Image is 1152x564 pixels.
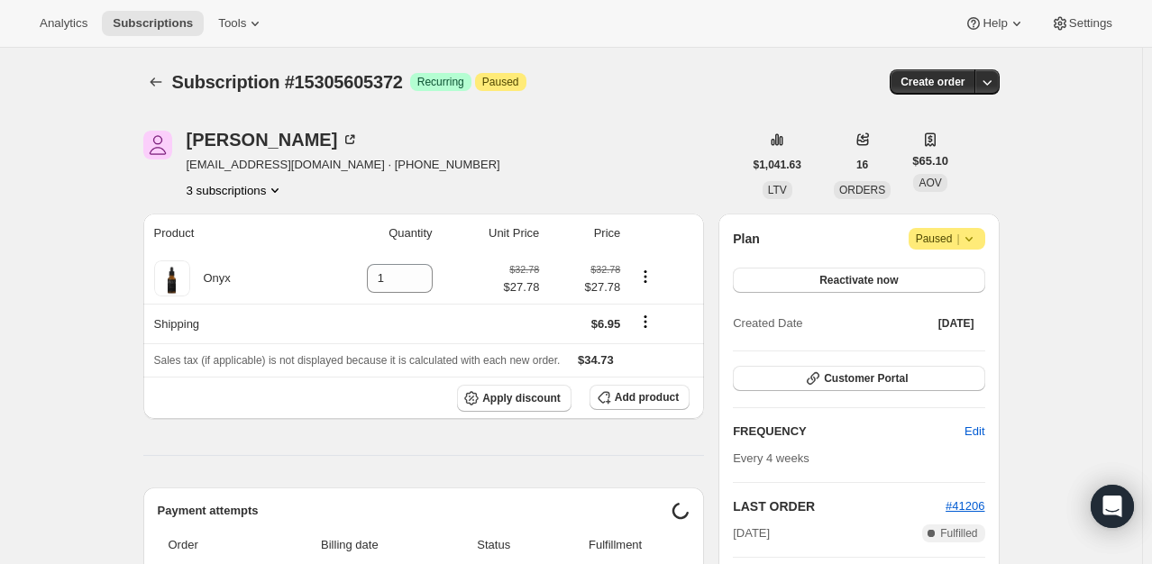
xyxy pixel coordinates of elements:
th: Product [143,214,306,253]
span: Tools [218,16,246,31]
button: Apply discount [457,385,571,412]
span: Analytics [40,16,87,31]
span: Customer Portal [824,371,908,386]
button: Subscriptions [143,69,169,95]
h2: LAST ORDER [733,497,946,515]
span: Add product [615,390,679,405]
h2: Plan [733,230,760,248]
button: Shipping actions [631,312,660,332]
button: [DATE] [928,311,985,336]
button: $1,041.63 [743,152,812,177]
button: Analytics [29,11,98,36]
th: Unit Price [438,214,545,253]
span: Create order [901,75,965,89]
button: Help [954,11,1036,36]
span: Fulfillment [552,536,679,554]
span: Subscriptions [113,16,193,31]
button: Product actions [187,181,285,199]
span: [EMAIL_ADDRESS][DOMAIN_NAME] · [PHONE_NUMBER] [187,156,500,174]
a: #41206 [946,499,984,513]
button: Reactivate now [733,268,984,293]
span: Every 4 weeks [733,451,809,465]
span: $27.78 [504,278,540,296]
div: [PERSON_NAME] [187,131,360,149]
button: Edit [954,417,995,446]
span: Sales tax (if applicable) is not displayed because it is calculated with each new order. [154,354,561,367]
span: Help [983,16,1007,31]
span: | [956,232,959,246]
button: Subscriptions [102,11,204,36]
small: $32.78 [590,264,620,275]
th: Quantity [305,214,438,253]
span: null Gorman [143,131,172,159]
span: $6.95 [591,317,621,331]
span: Subscription #15305605372 [172,72,403,92]
span: [DATE] [733,524,770,542]
span: 16 [856,158,868,172]
th: Price [544,214,626,253]
small: $32.78 [509,264,539,275]
div: Open Intercom Messenger [1091,485,1134,528]
button: #41206 [946,497,984,515]
button: Settings [1040,11,1123,36]
button: Customer Portal [733,366,984,391]
span: Edit [965,423,984,441]
span: $65.10 [912,152,948,170]
span: $1,041.63 [754,158,801,172]
span: Reactivate now [819,273,898,287]
span: ORDERS [839,184,885,196]
button: Add product [590,385,690,410]
button: Create order [890,69,975,95]
span: Fulfilled [940,526,977,541]
span: Paused [916,230,978,248]
h2: Payment attempts [158,502,672,520]
span: $34.73 [578,353,614,367]
span: Status [446,536,541,554]
button: Tools [207,11,275,36]
span: AOV [919,177,941,189]
span: [DATE] [938,316,974,331]
button: Product actions [631,267,660,287]
button: 16 [846,152,879,177]
span: Apply discount [482,391,561,405]
span: Created Date [733,314,802,332]
span: Billing date [263,536,435,554]
span: LTV [768,184,787,196]
span: $27.78 [550,278,620,296]
span: Paused [482,75,519,89]
span: Settings [1069,16,1112,31]
span: Recurring [417,75,464,89]
h2: FREQUENCY [733,423,965,441]
th: Shipping [143,304,306,343]
div: Onyx [190,269,231,287]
